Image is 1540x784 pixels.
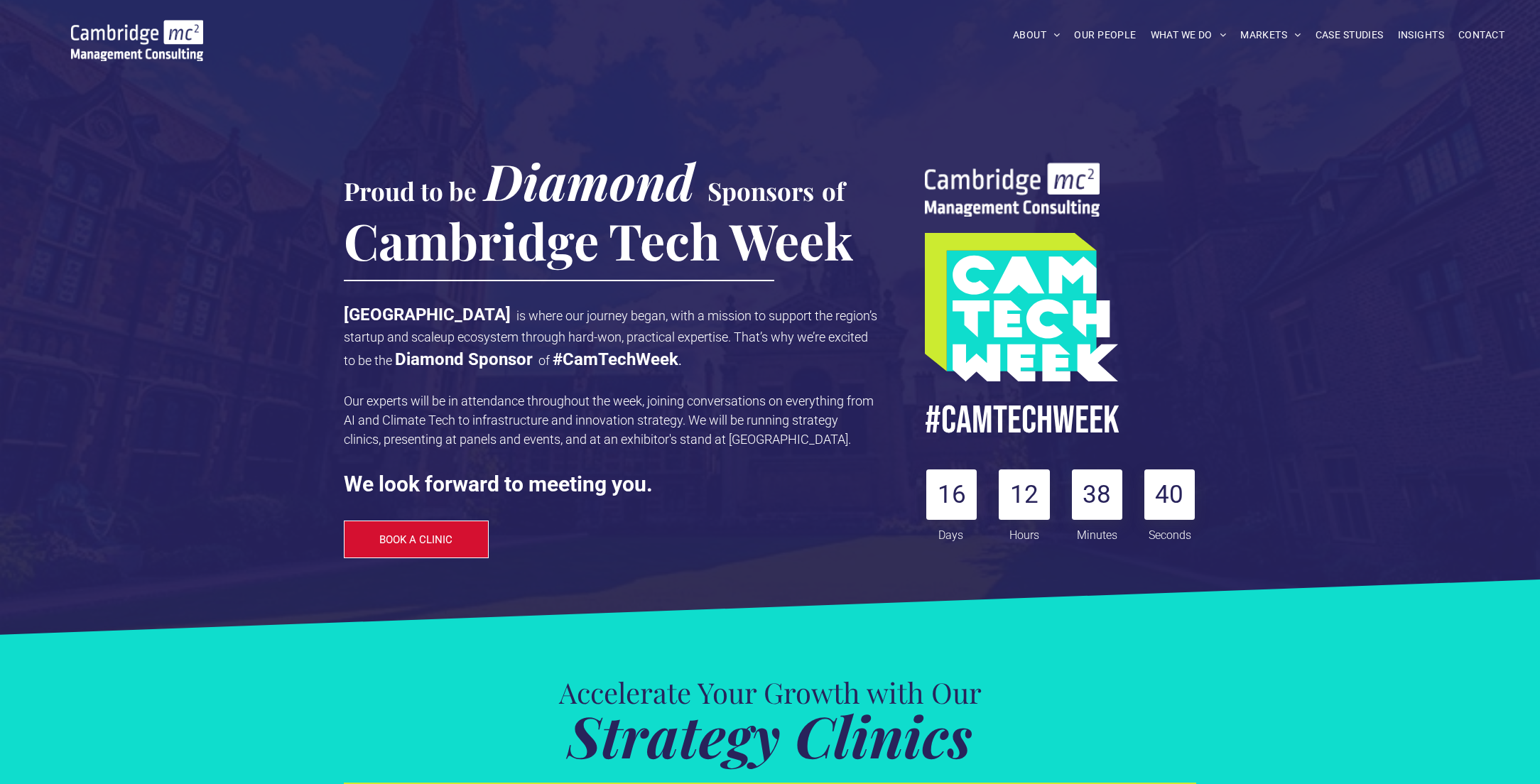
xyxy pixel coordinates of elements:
[1233,24,1308,46] a: MARKETS
[1072,469,1122,520] div: 38
[71,20,203,61] img: Go to Homepage
[484,147,695,214] span: Diamond
[379,533,452,546] span: BOOK A CLINIC
[822,174,845,207] span: of
[553,349,678,369] strong: #CamTechWeek
[1067,24,1143,46] a: OUR PEOPLE
[678,353,682,368] span: .
[344,305,511,325] strong: [GEOGRAPHIC_DATA]
[925,397,1119,445] span: #CamTECHWEEK
[538,353,550,368] span: of
[344,174,477,207] span: Proud to be
[344,472,653,496] strong: We look forward to meeting you.
[926,520,976,544] div: Days
[1006,24,1068,46] a: ABOUT
[344,393,874,447] span: Our experts will be in attendance throughout the week, joining conversations on everything from A...
[1308,24,1391,46] a: CASE STUDIES
[395,349,533,369] strong: Diamond Sponsor
[1391,24,1451,46] a: INSIGHTS
[1145,520,1195,544] div: Seconds
[999,520,1049,544] div: Hours
[344,521,489,558] a: BOOK A CLINIC
[707,174,814,207] span: Sponsors
[926,469,977,520] div: 16
[344,207,853,273] span: Cambridge Tech Week
[999,469,1049,520] div: 12
[925,233,1118,381] img: A turquoise and lime green geometric graphic with the words CAM TECH WEEK in bold white letters s...
[1073,520,1122,544] div: Minutes
[1144,24,1234,46] a: WHAT WE DO
[1144,469,1195,520] div: 40
[344,308,877,368] span: is where our journey began, with a mission to support the region’s startup and scaleup ecosystem ...
[568,697,972,773] strong: Strategy Clinics
[559,673,982,711] span: Accelerate Your Growth with Our
[1451,24,1512,46] a: CONTACT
